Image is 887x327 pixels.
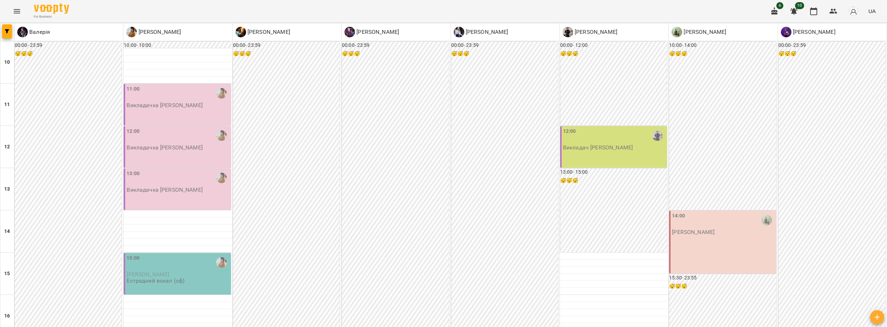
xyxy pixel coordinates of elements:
span: UA [868,7,876,15]
div: Ольга [454,27,508,37]
p: [PERSON_NAME] [573,28,617,36]
img: Voopty Logo [34,4,69,14]
p: Естрадний вокал (оф) [127,278,184,284]
img: О [672,27,682,37]
h6: 00:00 - 23:59 [778,42,885,49]
span: [PERSON_NAME] [127,271,169,278]
label: 12:00 [563,128,576,135]
h6: 😴😴😴 [15,50,122,58]
a: С [PERSON_NAME] [563,27,617,37]
h6: 15 [4,270,10,278]
h6: 00:00 - 12:00 [560,42,667,49]
span: For Business [34,14,69,19]
h6: 11 [4,101,10,109]
span: 10 [795,2,804,9]
h6: 😴😴😴 [560,177,667,185]
img: Б [781,27,791,37]
div: Сергій [563,27,617,37]
img: Діна [216,88,227,99]
img: Діна [216,257,227,268]
img: Діна [216,173,227,183]
p: Викладач [PERSON_NAME] [563,144,633,150]
h6: 15:30 - 23:55 [669,274,776,282]
img: Олександра [761,215,772,226]
div: Божена Поліщук [781,27,836,37]
img: О [454,27,464,37]
img: Діна [216,130,227,141]
a: Д [PERSON_NAME] [126,27,181,37]
a: В Валерія [17,27,50,37]
button: UA [865,5,879,18]
h6: 😴😴😴 [451,50,558,58]
h6: 00:00 - 23:59 [451,42,558,49]
label: 11:00 [127,85,140,93]
label: 15:00 [127,254,140,262]
h6: 00:00 - 23:59 [15,42,122,49]
h6: 12 [4,143,10,151]
h6: 10:00 - 10:00 [124,42,231,49]
h6: 😴😴😴 [669,50,776,58]
img: П [235,27,246,37]
h6: 😴😴😴 [669,283,776,290]
p: [PERSON_NAME] [355,28,399,36]
p: Викладачка [PERSON_NAME] [127,144,203,150]
label: 13:00 [127,170,140,178]
a: Б [PERSON_NAME] [781,27,836,37]
h6: 😴😴😴 [778,50,885,58]
p: [PERSON_NAME] [464,28,508,36]
p: [PERSON_NAME] [672,229,715,235]
h6: 13:00 - 15:00 [560,168,667,176]
p: [PERSON_NAME] [246,28,290,36]
h6: 😴😴😴 [342,50,449,58]
h6: 😴😴😴 [233,50,340,58]
p: Викладачка [PERSON_NAME] [127,102,203,108]
p: Викладачка [PERSON_NAME] [127,187,203,193]
a: Д [PERSON_NAME] [344,27,399,37]
a: О [PERSON_NAME] [454,27,508,37]
h6: 16 [4,312,10,320]
p: [PERSON_NAME] [137,28,181,36]
label: 14:00 [672,212,685,220]
div: Павло [235,27,290,37]
span: 6 [776,2,783,9]
h6: 00:00 - 23:59 [233,42,340,49]
img: Сергій [652,130,663,141]
h6: 10 [4,58,10,66]
h6: 13 [4,185,10,193]
h6: 10:00 - 14:00 [669,42,776,49]
img: avatar_s.png [849,6,858,16]
div: Олександра [672,27,726,37]
p: Валерія [28,28,50,36]
img: Д [126,27,137,37]
img: В [17,27,28,37]
img: С [563,27,573,37]
div: Дмитро [344,27,399,37]
div: Діна [126,27,181,37]
a: П [PERSON_NAME] [235,27,290,37]
p: [PERSON_NAME] [682,28,726,36]
button: Menu [8,3,25,20]
h6: 00:00 - 23:59 [342,42,449,49]
p: [PERSON_NAME] [791,28,836,36]
h6: 😴😴😴 [560,50,667,58]
h6: 14 [4,228,10,235]
div: Валерія [17,27,50,37]
label: 12:00 [127,128,140,135]
button: Створити урок [870,310,884,324]
img: Д [344,27,355,37]
a: О [PERSON_NAME] [672,27,726,37]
